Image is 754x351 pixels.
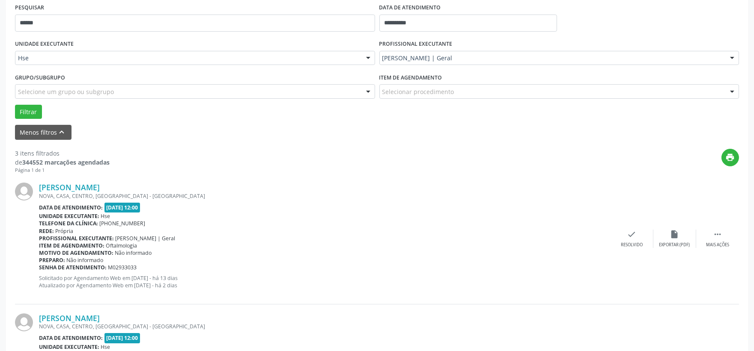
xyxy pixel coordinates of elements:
[15,125,72,140] button: Menos filtroskeyboard_arrow_up
[39,257,65,264] b: Preparo:
[15,149,110,158] div: 3 itens filtrados
[15,71,65,84] label: Grupo/Subgrupo
[382,54,722,62] span: [PERSON_NAME] | Geral
[713,230,722,239] i: 
[39,242,104,249] b: Item de agendamento:
[18,87,114,96] span: Selecione um grupo ou subgrupo
[106,242,137,249] span: Oftalmologia
[382,87,454,96] span: Selecionar procedimento
[670,230,679,239] i: insert_drive_file
[100,220,146,227] span: [PHONE_NUMBER]
[101,212,110,220] span: Hse
[39,204,103,211] b: Data de atendimento:
[39,220,98,227] b: Telefone da clínica:
[104,333,140,343] span: [DATE] 12:00
[15,1,44,15] label: PESQUISAR
[15,158,110,167] div: de
[39,274,611,289] p: Solicitado por Agendamento Web em [DATE] - há 13 dias Atualizado por Agendamento Web em [DATE] - ...
[57,127,67,137] i: keyboard_arrow_up
[15,38,74,51] label: UNIDADE EXECUTANTE
[39,235,114,242] b: Profissional executante:
[379,1,441,15] label: DATA DE ATENDIMENTO
[56,227,74,235] span: Própria
[15,313,33,331] img: img
[706,242,729,248] div: Mais ações
[721,149,739,166] button: print
[101,343,110,351] span: Hse
[104,203,140,212] span: [DATE] 12:00
[39,343,99,351] b: Unidade executante:
[15,183,33,201] img: img
[659,242,690,248] div: Exportar (PDF)
[39,249,113,257] b: Motivo de agendamento:
[39,212,99,220] b: Unidade executante:
[726,153,735,162] i: print
[39,313,100,323] a: [PERSON_NAME]
[39,227,54,235] b: Rede:
[39,192,611,200] div: NOVA, CASA, CENTRO, [GEOGRAPHIC_DATA] - [GEOGRAPHIC_DATA]
[115,249,152,257] span: Não informado
[108,264,137,271] span: M02933033
[379,38,453,51] label: PROFISSIONAL EXECUTANTE
[39,264,107,271] b: Senha de atendimento:
[621,242,643,248] div: Resolvido
[39,323,611,330] div: NOVA, CASA, CENTRO, [GEOGRAPHIC_DATA] - [GEOGRAPHIC_DATA]
[39,334,103,342] b: Data de atendimento:
[22,158,110,166] strong: 344552 marcações agendadas
[67,257,104,264] span: Não informado
[627,230,637,239] i: check
[15,105,42,119] button: Filtrar
[18,54,358,62] span: Hse
[379,71,442,84] label: Item de agendamento
[39,183,100,192] a: [PERSON_NAME]
[15,167,110,174] div: Página 1 de 1
[116,235,176,242] span: [PERSON_NAME] | Geral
